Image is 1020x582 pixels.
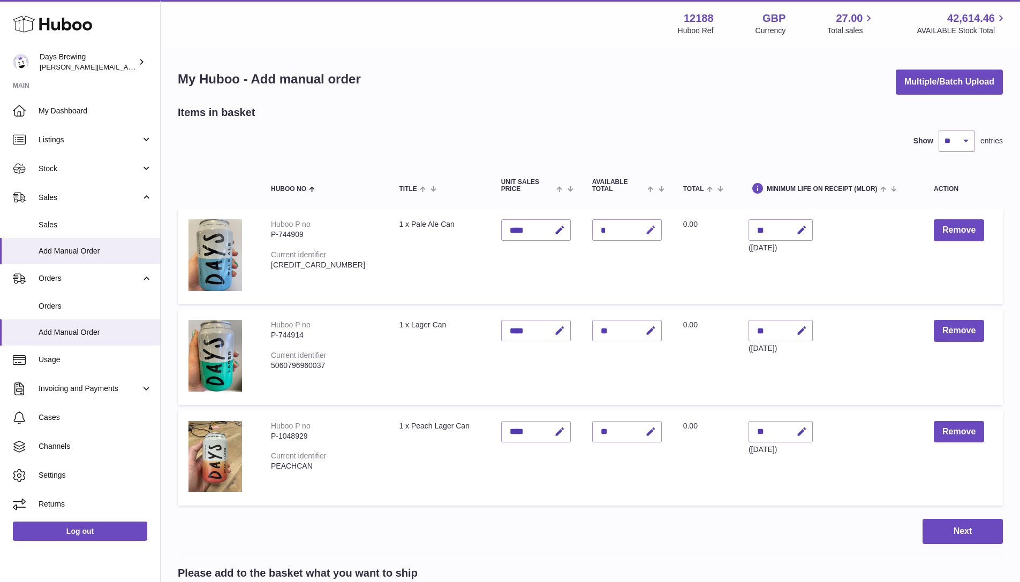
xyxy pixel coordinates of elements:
button: Next [923,519,1003,544]
span: 27.00 [836,11,863,26]
button: Remove [934,421,984,443]
td: 1 x Pale Ale Can [388,209,490,304]
img: greg@daysbrewing.com [13,54,29,70]
span: Stock [39,164,141,174]
td: 1 x Lager Can [388,309,490,404]
span: AVAILABLE Total [592,179,645,193]
span: Sales [39,193,141,203]
div: ([DATE]) [749,343,813,354]
span: 0.00 [683,422,698,430]
div: P-1048929 [271,431,377,441]
div: Huboo Ref [678,26,714,36]
span: Channels [39,441,152,451]
a: 27.00 Total sales [827,11,875,36]
span: Listings [39,135,141,145]
div: 5060796960037 [271,361,377,371]
button: Remove [934,219,984,241]
span: Add Manual Order [39,246,152,256]
div: Current identifier [271,451,327,460]
span: Unit Sales Price [501,179,554,193]
label: Show [913,136,933,146]
span: 0.00 [683,320,698,329]
span: Usage [39,355,152,365]
span: [PERSON_NAME][EMAIL_ADDRESS][DOMAIN_NAME] [40,63,215,71]
div: P-744914 [271,330,377,340]
span: 42,614.46 [947,11,995,26]
strong: 12188 [684,11,714,26]
span: Title [399,186,417,193]
div: ([DATE]) [749,243,813,253]
div: Huboo P no [271,320,311,329]
h1: My Huboo - Add manual order [178,71,361,88]
span: Add Manual Order [39,327,152,338]
div: Current identifier [271,351,327,359]
span: Orders [39,273,141,284]
span: entries [980,136,1003,146]
button: Multiple/Batch Upload [896,70,1003,95]
strong: GBP [762,11,785,26]
div: [CREDIT_CARD_NUMBER] [271,260,377,270]
span: Total sales [827,26,875,36]
span: Invoicing and Payments [39,384,141,394]
span: Cases [39,412,152,423]
img: 1 x Lager Can [188,320,242,391]
span: Orders [39,301,152,311]
div: Current identifier [271,250,327,259]
span: 0.00 [683,220,698,228]
button: Remove [934,320,984,342]
td: 1 x Peach Lager Can [388,410,490,506]
span: Settings [39,470,152,480]
div: ([DATE]) [749,445,813,455]
span: Returns [39,499,152,509]
span: Total [683,186,704,193]
h2: Items in basket [178,105,255,120]
span: Sales [39,220,152,230]
div: PEACHCAN [271,461,377,471]
div: P-744909 [271,229,377,240]
span: Huboo no [271,186,306,193]
div: Huboo P no [271,422,311,430]
span: Minimum Life On Receipt (MLOR) [767,186,878,193]
img: 1 x Pale Ale Can [188,219,242,290]
div: Currency [755,26,786,36]
div: Days Brewing [40,52,136,72]
div: Huboo P no [271,220,311,228]
h2: Please add to the basket what you want to ship [178,566,418,580]
img: 1 x Peach Lager Can [188,421,242,492]
div: Action [934,186,992,193]
span: AVAILABLE Stock Total [917,26,1007,36]
a: Log out [13,522,147,541]
a: 42,614.46 AVAILABLE Stock Total [917,11,1007,36]
span: My Dashboard [39,106,152,116]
